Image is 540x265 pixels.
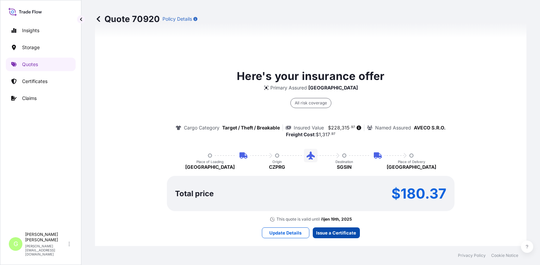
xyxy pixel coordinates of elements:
span: 317 [322,132,330,137]
p: Update Details [269,229,302,236]
p: Place of Loading [196,160,224,164]
p: CZPRG [269,164,285,170]
p: Storage [22,44,40,51]
p: Target / Theft / Breakable [222,124,280,131]
p: Quotes [22,61,38,68]
p: AVECO S.R.O. [414,124,446,131]
div: All risk coverage [290,98,331,108]
a: Privacy Policy [458,253,486,258]
p: This quote is valid until [276,217,320,222]
p: Issue a Certificate [316,229,356,236]
a: Cookie Notice [491,253,518,258]
span: 97 [331,133,335,135]
p: [GEOGRAPHIC_DATA] [387,164,436,170]
p: Place of Delivery [398,160,425,164]
button: Update Details [262,227,309,238]
p: Quote 70920 [95,14,160,24]
p: Primary Assured [270,84,307,91]
p: říjen 19th, 2025 [321,217,352,222]
span: , [321,132,322,137]
span: . [350,126,351,128]
p: Policy Details [162,16,192,22]
p: Cargo Category [184,124,219,131]
span: 228 [331,125,340,130]
span: 315 [342,125,349,130]
p: : [286,131,336,138]
span: $ [316,132,319,137]
p: [GEOGRAPHIC_DATA] [185,164,235,170]
p: [GEOGRAPHIC_DATA] [308,84,358,91]
p: Total price [175,190,214,197]
span: . [330,133,331,135]
span: , [340,125,342,130]
a: Quotes [6,58,76,71]
p: [PERSON_NAME] [PERSON_NAME] [25,232,67,243]
span: $ [328,125,331,130]
p: Claims [22,95,37,102]
span: 97 [351,126,355,128]
p: Insured Value [294,124,324,131]
button: Issue a Certificate [313,227,360,238]
p: Here's your insurance offer [237,68,384,84]
span: G [14,241,18,247]
p: Insights [22,27,39,34]
p: Destination [335,160,353,164]
p: Certificates [22,78,47,85]
p: $180.37 [391,188,446,199]
b: Freight Cost [286,131,314,137]
span: 1 [319,132,321,137]
a: Insights [6,24,76,37]
p: Origin [272,160,282,164]
p: Named Assured [375,124,411,131]
a: Storage [6,41,76,54]
a: Claims [6,91,76,105]
p: [PERSON_NAME][EMAIL_ADDRESS][DOMAIN_NAME] [25,244,67,256]
p: SGSIN [337,164,352,170]
a: Certificates [6,75,76,88]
